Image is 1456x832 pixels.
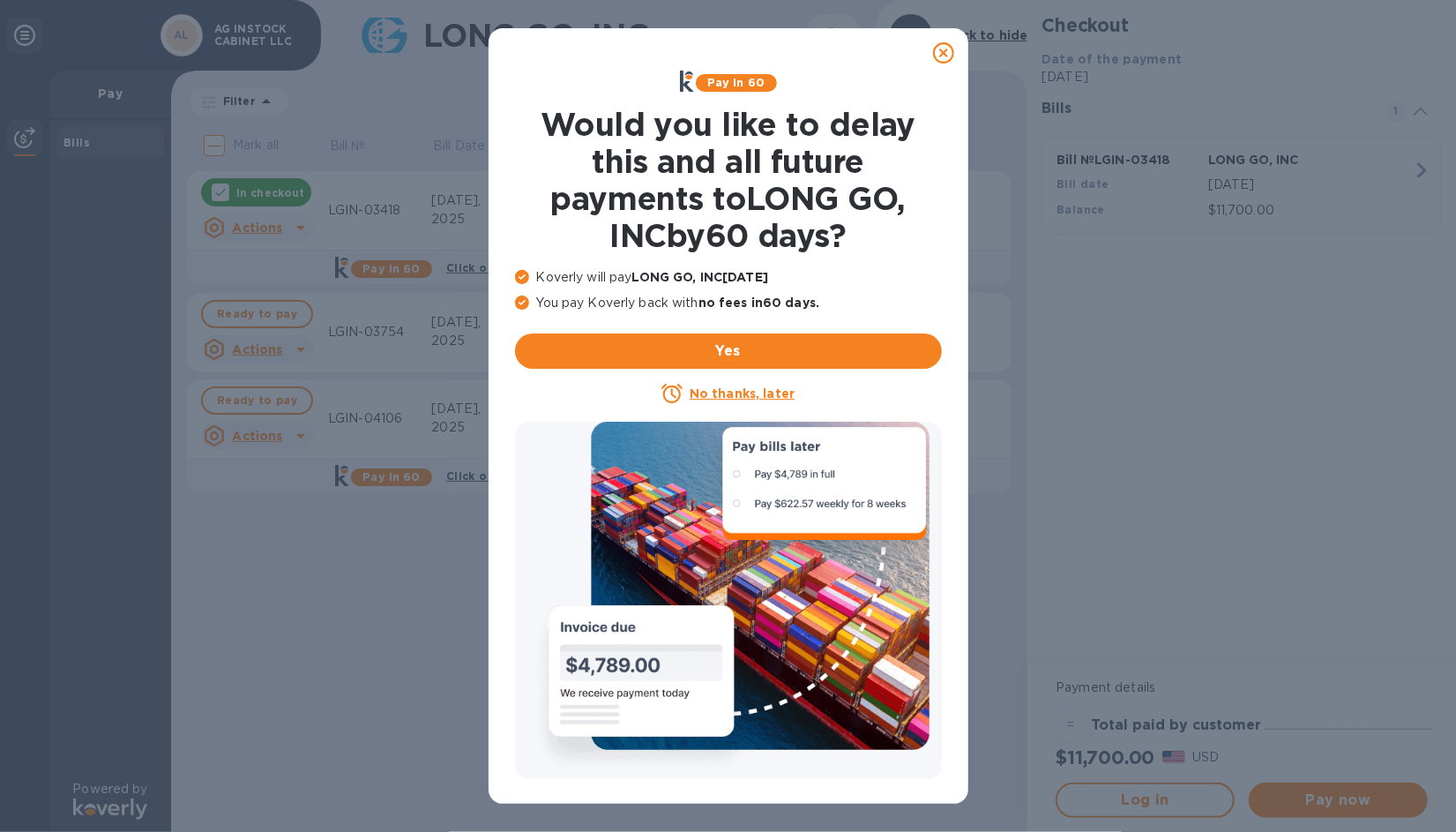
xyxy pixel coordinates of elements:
[515,106,942,254] h1: Would you like to delay this and all future payments to LONG GO, INC by 60 days ?
[690,386,795,401] u: No thanks, later
[632,270,768,284] b: LONG GO, INC [DATE]
[707,76,765,89] b: Pay in 60
[515,268,942,287] p: Koverly will pay
[529,341,928,362] span: Yes
[698,296,819,310] b: no fees in 60 days .
[515,334,942,369] button: Yes
[515,294,942,312] p: You pay Koverly back with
